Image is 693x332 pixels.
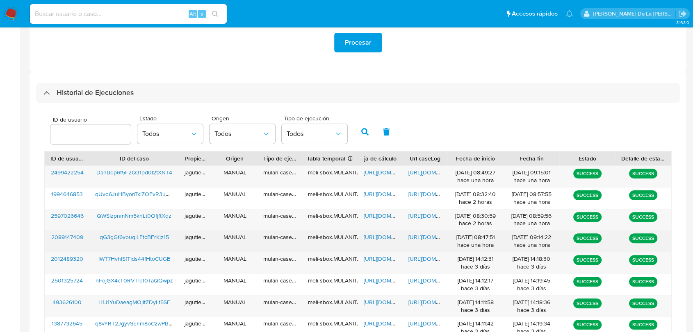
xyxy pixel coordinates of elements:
span: s [201,10,203,18]
p: javier.gutierrez@mercadolibre.com.mx [593,10,676,18]
span: Accesos rápidos [512,9,558,18]
a: Salir [678,9,687,18]
span: Alt [189,10,196,18]
button: search-icon [207,8,223,20]
input: Buscar usuario o caso... [30,9,227,19]
span: 3.163.0 [676,19,689,26]
a: Notificaciones [566,10,573,17]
